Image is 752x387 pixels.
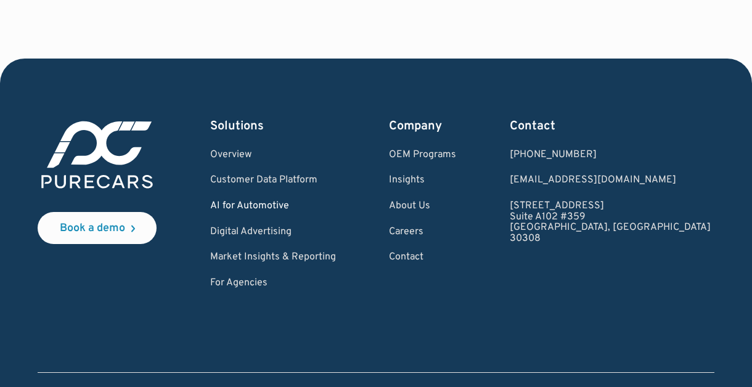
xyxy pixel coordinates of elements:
[389,175,456,186] a: Insights
[210,278,336,289] a: For Agencies
[60,223,125,234] div: Book a demo
[389,201,456,212] a: About Us
[389,150,456,161] a: OEM Programs
[510,150,711,161] div: [PHONE_NUMBER]
[510,175,711,186] a: Email us
[210,252,336,263] a: Market Insights & Reporting
[210,201,336,212] a: AI for Automotive
[389,118,456,135] div: Company
[510,118,711,135] div: Contact
[510,201,711,244] a: [STREET_ADDRESS]Suite A102 #359[GEOGRAPHIC_DATA], [GEOGRAPHIC_DATA]30308
[38,118,157,192] img: purecars logo
[210,150,336,161] a: Overview
[210,175,336,186] a: Customer Data Platform
[210,227,336,238] a: Digital Advertising
[210,118,336,135] div: Solutions
[38,212,157,244] a: Book a demo
[389,252,456,263] a: Contact
[389,227,456,238] a: Careers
